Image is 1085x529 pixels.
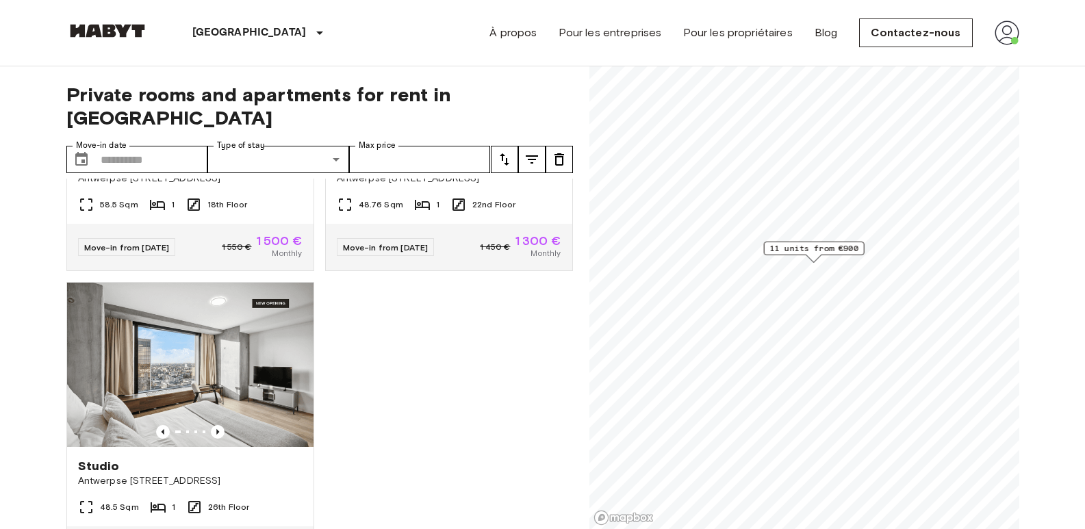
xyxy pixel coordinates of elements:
[172,501,175,513] span: 1
[211,425,225,439] button: Previous image
[593,510,654,526] a: Mapbox logo
[171,198,175,211] span: 1
[156,425,170,439] button: Previous image
[769,242,858,255] span: 11 units from €900
[491,146,518,173] button: tune
[68,146,95,173] button: Choose date
[515,235,561,247] span: 1 300 €
[100,198,138,211] span: 58.5 Sqm
[217,140,265,151] label: Type of stay
[84,242,170,253] span: Move-in from [DATE]
[192,25,307,41] p: [GEOGRAPHIC_DATA]
[436,198,439,211] span: 1
[359,140,396,151] label: Max price
[995,21,1019,45] img: avatar
[78,458,120,474] span: Studio
[66,83,573,129] span: Private rooms and apartments for rent in [GEOGRAPHIC_DATA]
[472,198,516,211] span: 22nd Floor
[518,146,546,173] button: tune
[763,242,864,263] div: Map marker
[76,140,127,151] label: Move-in date
[480,241,510,253] span: 1 450 €
[257,235,302,247] span: 1 500 €
[100,501,139,513] span: 48.5 Sqm
[222,241,251,253] span: 1 550 €
[359,198,403,211] span: 48.76 Sqm
[559,25,661,41] a: Pour les entreprises
[208,501,250,513] span: 26th Floor
[343,242,429,253] span: Move-in from [DATE]
[815,25,838,41] a: Blog
[337,172,561,185] span: Antwerpse [STREET_ADDRESS]
[78,172,303,185] span: Antwerpse [STREET_ADDRESS]
[207,198,248,211] span: 18th Floor
[546,146,573,173] button: tune
[66,24,149,38] img: Habyt
[489,25,537,41] a: À propos
[78,474,303,488] span: Antwerpse [STREET_ADDRESS]
[683,25,792,41] a: Pour les propriétaires
[531,247,561,259] span: Monthly
[859,18,972,47] a: Contactez-nous
[67,283,314,447] img: Marketing picture of unit BE-23-003-103-001
[272,247,302,259] span: Monthly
